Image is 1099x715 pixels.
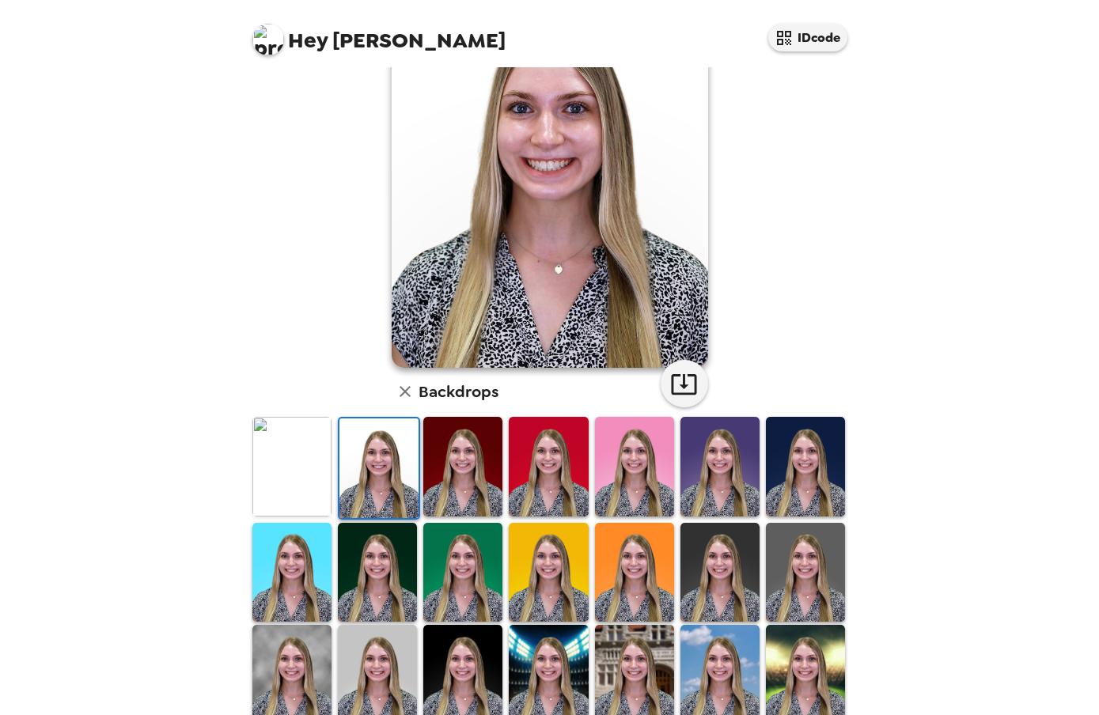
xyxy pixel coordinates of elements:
[419,379,498,404] h6: Backdrops
[288,26,328,55] span: Hey
[768,24,847,51] button: IDcode
[252,417,332,516] img: Original
[252,16,506,51] span: [PERSON_NAME]
[252,24,284,55] img: profile pic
